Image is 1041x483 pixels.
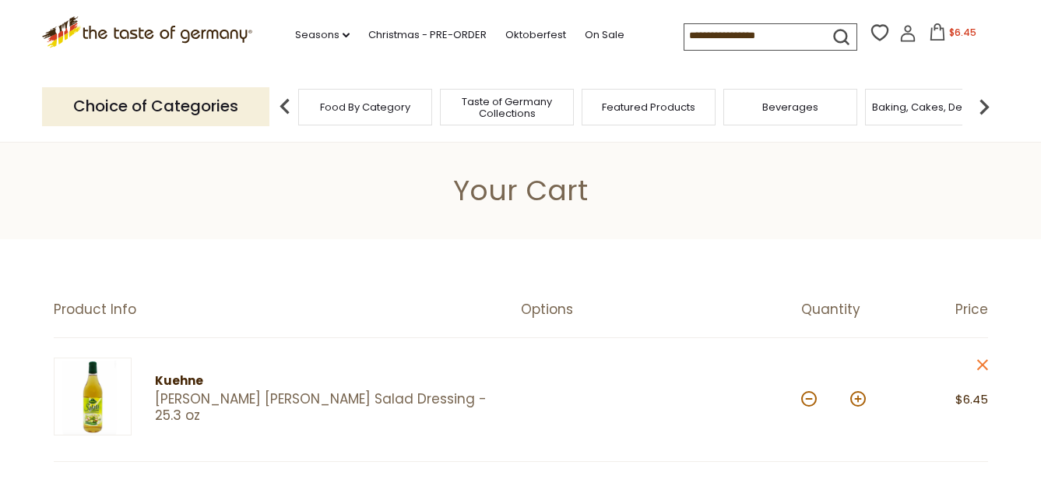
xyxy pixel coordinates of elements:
[762,101,818,113] a: Beverages
[521,301,801,318] div: Options
[602,101,695,113] a: Featured Products
[895,301,988,318] div: Price
[320,101,410,113] a: Food By Category
[54,301,521,318] div: Product Info
[155,372,494,391] div: Kuehne
[54,358,132,435] img: Kuehne Salata Salad Dressing
[920,23,986,47] button: $6.45
[505,26,566,44] a: Oktoberfest
[949,26,976,39] span: $6.45
[155,391,494,425] a: [PERSON_NAME] [PERSON_NAME] Salad Dressing - 25.3 oz
[969,91,1000,122] img: next arrow
[801,301,895,318] div: Quantity
[368,26,487,44] a: Christmas - PRE-ORDER
[269,91,301,122] img: previous arrow
[445,96,569,119] a: Taste of Germany Collections
[955,391,988,407] span: $6.45
[872,101,993,113] a: Baking, Cakes, Desserts
[42,87,269,125] p: Choice of Categories
[585,26,624,44] a: On Sale
[48,173,993,208] h1: Your Cart
[295,26,350,44] a: Seasons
